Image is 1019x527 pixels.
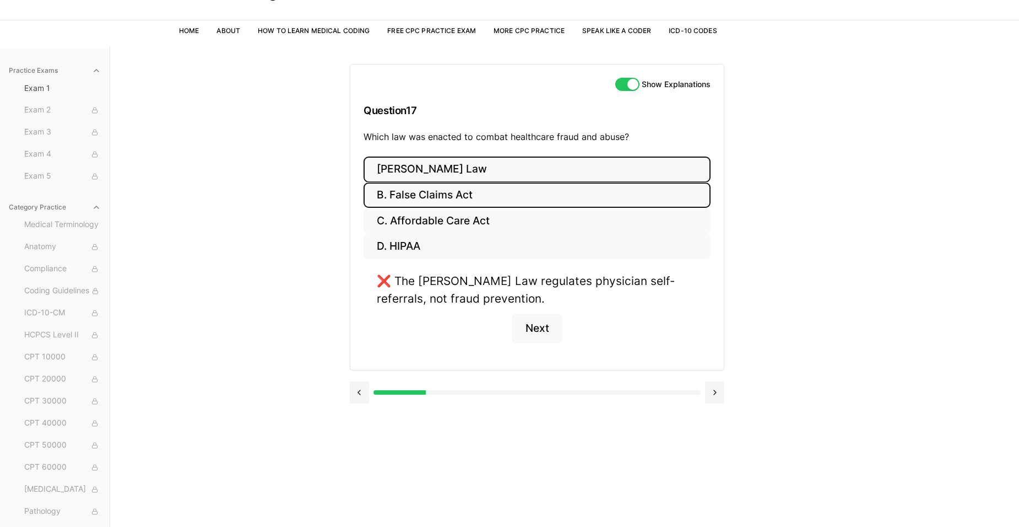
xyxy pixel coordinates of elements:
span: HCPCS Level II [24,329,101,341]
button: Anatomy [20,238,105,256]
button: D. HIPAA [364,234,711,260]
button: Coding Guidelines [20,282,105,300]
span: Medical Terminology [24,219,101,231]
span: CPT 20000 [24,373,101,385]
button: Category Practice [4,198,105,216]
p: Which law was enacted to combat healthcare fraud and abuse? [364,130,711,143]
span: Compliance [24,263,101,275]
span: Exam 1 [24,83,101,94]
button: [MEDICAL_DATA] [20,481,105,498]
span: CPT 40000 [24,417,101,429]
a: ICD-10 Codes [669,26,717,35]
button: Exam 3 [20,123,105,141]
span: Pathology [24,506,101,518]
h3: Question 17 [364,94,711,127]
span: Anatomy [24,241,101,253]
button: Next [512,314,562,343]
span: CPT 30000 [24,395,101,407]
span: Exam 3 [24,126,101,138]
button: CPT 50000 [20,437,105,454]
button: CPT 30000 [20,392,105,410]
a: More CPC Practice [494,26,565,35]
span: CPT 10000 [24,351,101,363]
a: Home [179,26,199,35]
button: CPT 60000 [20,459,105,476]
button: CPT 20000 [20,370,105,388]
a: Speak Like a Coder [582,26,651,35]
div: ❌ The [PERSON_NAME] Law regulates physician self-referrals, not fraud prevention. [377,272,697,306]
button: Exam 4 [20,146,105,163]
span: [MEDICAL_DATA] [24,483,101,496]
button: Exam 1 [20,79,105,97]
button: Compliance [20,260,105,278]
button: B. False Claims Act [364,182,711,208]
button: Medical Terminology [20,216,105,234]
button: CPT 40000 [20,415,105,432]
span: Coding Guidelines [24,285,101,297]
span: Exam 4 [24,148,101,160]
button: C. Affordable Care Act [364,208,711,234]
button: Exam 5 [20,168,105,185]
button: ICD-10-CM [20,304,105,322]
a: About [216,26,240,35]
button: Pathology [20,503,105,520]
span: Exam 2 [24,104,101,116]
span: Exam 5 [24,170,101,182]
span: CPT 60000 [24,461,101,474]
a: How to Learn Medical Coding [258,26,370,35]
span: CPT 50000 [24,439,101,451]
span: ICD-10-CM [24,307,101,319]
button: Practice Exams [4,62,105,79]
button: Exam 2 [20,101,105,119]
button: [PERSON_NAME] Law [364,157,711,182]
button: HCPCS Level II [20,326,105,344]
button: CPT 10000 [20,348,105,366]
a: Free CPC Practice Exam [387,26,476,35]
label: Show Explanations [642,80,711,88]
